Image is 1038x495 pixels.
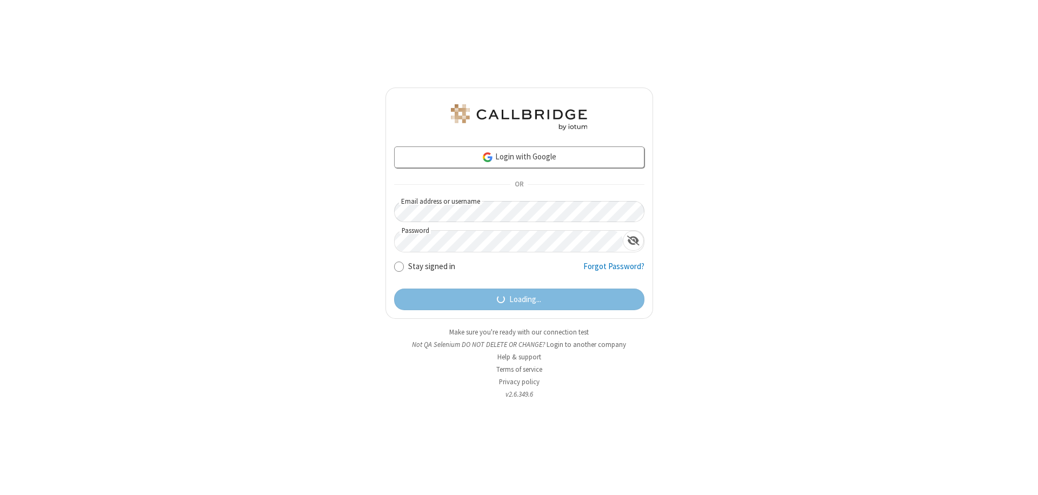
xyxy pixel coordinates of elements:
[395,231,623,252] input: Password
[497,352,541,362] a: Help & support
[482,151,494,163] img: google-icon.png
[394,201,644,222] input: Email address or username
[509,293,541,306] span: Loading...
[547,339,626,350] button: Login to another company
[510,177,528,192] span: OR
[623,231,644,251] div: Show password
[583,260,644,281] a: Forgot Password?
[394,289,644,310] button: Loading...
[499,377,540,386] a: Privacy policy
[385,389,653,399] li: v2.6.349.6
[449,327,589,337] a: Make sure you're ready with our connection test
[496,365,542,374] a: Terms of service
[394,146,644,168] a: Login with Google
[408,260,455,273] label: Stay signed in
[449,104,589,130] img: QA Selenium DO NOT DELETE OR CHANGE
[385,339,653,350] li: Not QA Selenium DO NOT DELETE OR CHANGE?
